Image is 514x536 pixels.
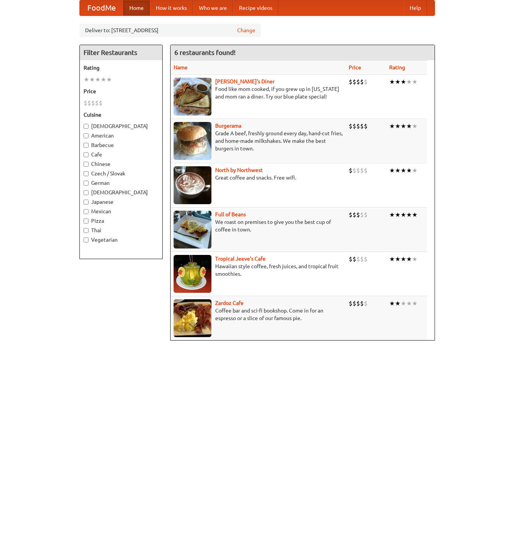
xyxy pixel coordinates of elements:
[84,160,158,168] label: Chinese
[364,299,368,308] li: $
[174,299,211,337] img: zardoz.jpg
[364,166,368,175] li: $
[84,236,158,244] label: Vegetarian
[174,263,343,278] p: Hawaiian style coffee, fresh juices, and tropical fruit smoothies.
[401,299,406,308] li: ★
[406,211,412,219] li: ★
[89,75,95,84] li: ★
[406,255,412,263] li: ★
[356,211,360,219] li: $
[401,78,406,86] li: ★
[174,49,236,56] ng-pluralize: 6 restaurants found!
[389,299,395,308] li: ★
[215,256,266,262] a: Tropical Jeeve's Cafe
[412,211,418,219] li: ★
[193,0,233,16] a: Who we are
[150,0,193,16] a: How it works
[84,99,87,107] li: $
[215,78,275,84] a: [PERSON_NAME]'s Diner
[401,122,406,130] li: ★
[353,166,356,175] li: $
[360,255,364,263] li: $
[84,75,89,84] li: ★
[84,198,158,206] label: Japanese
[84,64,158,72] h5: Rating
[349,78,353,86] li: $
[360,78,364,86] li: $
[395,211,401,219] li: ★
[389,255,395,263] li: ★
[215,123,241,129] a: Burgerama
[412,166,418,175] li: ★
[215,300,244,306] a: Zardoz Cafe
[389,78,395,86] li: ★
[84,181,89,186] input: German
[395,78,401,86] li: ★
[174,211,211,248] img: beans.jpg
[84,170,158,177] label: Czech / Slovak
[349,255,353,263] li: $
[356,255,360,263] li: $
[412,78,418,86] li: ★
[87,99,91,107] li: $
[364,122,368,130] li: $
[395,166,401,175] li: ★
[174,307,343,322] p: Coffee bar and sci-fi bookshop. Come in for an espresso or a slice of our famous pie.
[364,78,368,86] li: $
[174,218,343,233] p: We roast on premises to give you the best cup of coffee in town.
[349,64,361,70] a: Price
[412,122,418,130] li: ★
[237,27,255,34] a: Change
[84,209,89,214] input: Mexican
[174,122,211,160] img: burgerama.jpg
[84,141,158,149] label: Barbecue
[401,255,406,263] li: ★
[356,166,360,175] li: $
[389,64,405,70] a: Rating
[353,122,356,130] li: $
[80,0,123,16] a: FoodMe
[99,99,102,107] li: $
[412,255,418,263] li: ★
[84,219,89,223] input: Pizza
[215,211,246,217] a: Full of Beans
[364,255,368,263] li: $
[349,211,353,219] li: $
[353,299,356,308] li: $
[84,217,158,225] label: Pizza
[395,122,401,130] li: ★
[84,189,158,196] label: [DEMOGRAPHIC_DATA]
[95,99,99,107] li: $
[395,255,401,263] li: ★
[84,171,89,176] input: Czech / Slovak
[353,255,356,263] li: $
[349,122,353,130] li: $
[412,299,418,308] li: ★
[84,238,89,242] input: Vegetarian
[174,130,343,152] p: Grade A beef, freshly ground every day, hand-cut fries, and home-made milkshakes. We make the bes...
[360,166,364,175] li: $
[84,124,89,129] input: [DEMOGRAPHIC_DATA]
[404,0,427,16] a: Help
[84,88,158,95] h5: Price
[84,133,89,138] input: American
[84,227,158,234] label: Thai
[84,143,89,148] input: Barbecue
[174,255,211,293] img: jeeves.jpg
[91,99,95,107] li: $
[389,122,395,130] li: ★
[174,64,188,70] a: Name
[401,166,406,175] li: ★
[84,228,89,233] input: Thai
[401,211,406,219] li: ★
[406,78,412,86] li: ★
[356,122,360,130] li: $
[174,174,343,181] p: Great coffee and snacks. Free wifi.
[84,200,89,205] input: Japanese
[106,75,112,84] li: ★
